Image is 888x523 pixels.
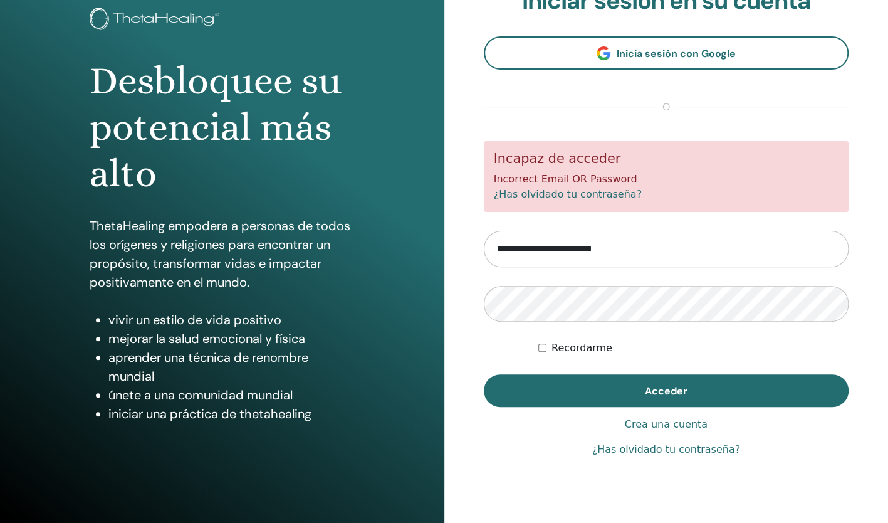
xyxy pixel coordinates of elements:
[656,100,676,115] span: o
[108,310,354,329] li: vivir un estilo de vida positivo
[494,151,839,167] h5: Incapaz de acceder
[108,329,354,348] li: mejorar la salud emocional y física
[592,442,740,457] a: ¿Has olvidado tu contraseña?
[108,386,354,404] li: únete a una comunidad mundial
[551,341,612,356] label: Recordarme
[484,374,849,407] button: Acceder
[108,404,354,423] li: iniciar una práctica de thetahealing
[90,58,354,198] h1: Desbloquee su potencial más alto
[645,384,687,398] span: Acceder
[90,216,354,292] p: ThetaHealing empodera a personas de todos los orígenes y religiones para encontrar un propósito, ...
[617,47,736,60] span: Inicia sesión con Google
[108,348,354,386] li: aprender una técnica de renombre mundial
[484,141,849,212] div: Incorrect Email OR Password
[494,188,642,200] a: ¿Has olvidado tu contraseña?
[484,36,849,70] a: Inicia sesión con Google
[538,341,849,356] div: Mantenerme autenticado indefinidamente o hasta cerrar la sesión manualmente
[625,417,708,432] a: Crea una cuenta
